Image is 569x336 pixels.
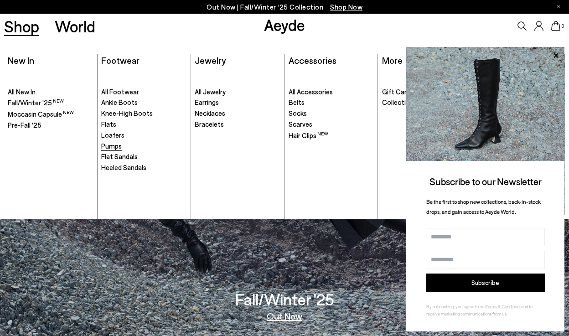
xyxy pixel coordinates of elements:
a: Socks [289,109,374,118]
img: 2a6287a1333c9a56320fd6e7b3c4a9a9.jpg [406,47,564,161]
a: Bracelets [195,120,280,129]
span: All Footwear [101,88,139,96]
a: Knee-High Boots [101,109,186,118]
a: Gift Cards [382,88,468,97]
a: Aeyde [264,15,305,34]
a: Jewelry [195,55,226,66]
a: Earrings [195,98,280,107]
a: Out Now [267,311,302,320]
span: Hair Clips [289,131,328,140]
span: Loafers [101,131,124,139]
span: Ankle Boots [101,98,138,106]
a: Moccasin Capsule [8,109,93,119]
a: Flats [101,120,186,129]
a: New In [8,55,34,66]
a: Heeled Sandals [101,163,186,172]
a: Fall/Winter '25 [8,98,93,108]
a: Footwear [101,55,140,66]
a: Hair Clips [289,131,374,140]
a: All New In [8,88,93,97]
a: Shop [4,18,39,34]
span: Knee-High Boots [101,109,153,117]
span: Belts [289,98,305,106]
span: Flat Sandals [101,152,138,160]
span: Moccasin Capsule [8,110,74,118]
span: All Jewelry [195,88,226,96]
span: Pre-Fall '25 [8,121,41,129]
span: Earrings [195,98,219,106]
span: Bracelets [195,120,224,128]
a: Terms & Conditions [486,304,521,309]
a: All Accessories [289,88,374,97]
a: Necklaces [195,109,280,118]
span: Socks [289,109,307,117]
a: 0 [551,21,560,31]
span: All Accessories [289,88,333,96]
a: Accessories [289,55,336,66]
span: Navigate to /collections/new-in [330,3,362,11]
span: Collectibles [382,98,418,106]
span: Subscribe to our Newsletter [429,176,542,187]
a: Ankle Boots [101,98,186,107]
span: Fall/Winter '25 [8,98,64,107]
a: Pre-Fall '25 [8,121,93,130]
span: Be the first to shop new collections, back-in-stock drops, and gain access to Aeyde World. [426,198,541,215]
span: Flats [101,120,116,128]
span: Necklaces [195,109,225,117]
a: Loafers [101,131,186,140]
span: Heeled Sandals [101,163,146,171]
a: Flat Sandals [101,152,186,161]
a: World [55,18,95,34]
a: Collectibles [382,98,468,107]
h3: Fall/Winter '25 [235,291,334,307]
span: All New In [8,88,36,96]
span: Gift Cards [382,88,414,96]
span: By subscribing, you agree to our [426,304,486,309]
a: Pumps [101,142,186,151]
button: Subscribe [426,274,545,292]
span: 0 [560,24,565,29]
span: Scarves [289,120,312,128]
a: Belts [289,98,374,107]
a: All Footwear [101,88,186,97]
a: All Jewelry [195,88,280,97]
a: More [382,55,403,66]
a: Scarves [289,120,374,129]
p: Out Now | Fall/Winter ‘25 Collection [207,1,362,13]
span: Pumps [101,142,122,150]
